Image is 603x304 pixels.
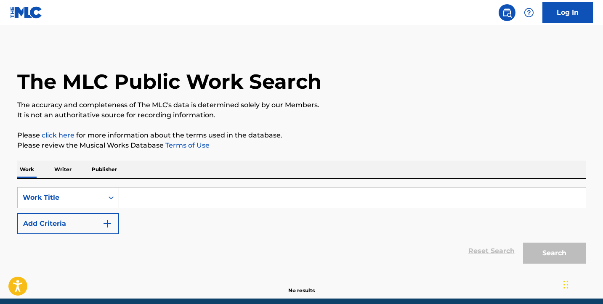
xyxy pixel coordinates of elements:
a: Log In [542,2,593,23]
div: Work Title [23,193,98,203]
img: 9d2ae6d4665cec9f34b9.svg [102,219,112,229]
p: Please review the Musical Works Database [17,140,586,151]
div: Drag [563,272,568,297]
a: Public Search [499,4,515,21]
iframe: Chat Widget [561,264,603,304]
p: Work [17,161,37,178]
p: No results [288,277,315,294]
p: Writer [52,161,74,178]
h1: The MLC Public Work Search [17,69,321,94]
img: MLC Logo [10,6,43,19]
div: Help [521,4,537,21]
img: help [524,8,534,18]
p: It is not an authoritative source for recording information. [17,110,586,120]
a: Terms of Use [164,141,210,149]
p: Publisher [89,161,120,178]
p: Please for more information about the terms used in the database. [17,130,586,140]
p: The accuracy and completeness of The MLC's data is determined solely by our Members. [17,100,586,110]
button: Add Criteria [17,213,119,234]
form: Search Form [17,187,586,268]
a: click here [42,131,74,139]
img: search [502,8,512,18]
